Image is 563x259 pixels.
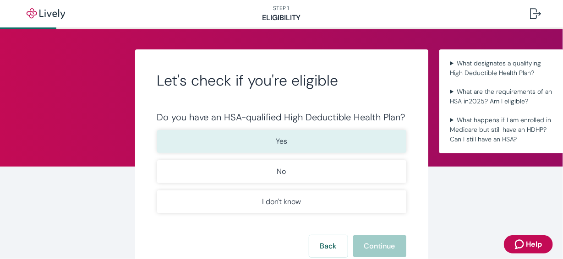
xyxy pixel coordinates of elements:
[277,166,286,177] p: No
[262,196,301,207] p: I don't know
[20,8,71,19] img: Lively
[526,239,542,250] span: Help
[504,235,553,254] button: Zendesk support iconHelp
[157,160,406,183] button: No
[515,239,526,250] svg: Zendesk support icon
[157,71,406,90] h2: Let's check if you're eligible
[447,113,557,146] summary: What happens if I am enrolled in Medicare but still have an HDHP? Can I still have an HSA?
[157,112,406,123] div: Do you have an HSA-qualified High Deductible Health Plan?
[276,136,287,147] p: Yes
[157,130,406,153] button: Yes
[157,190,406,213] button: I don't know
[523,3,548,25] button: Log out
[447,85,557,108] summary: What are the requirements of an HSA in2025? Am I eligible?
[447,57,557,80] summary: What designates a qualifying High Deductible Health Plan?
[309,235,348,257] button: Back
